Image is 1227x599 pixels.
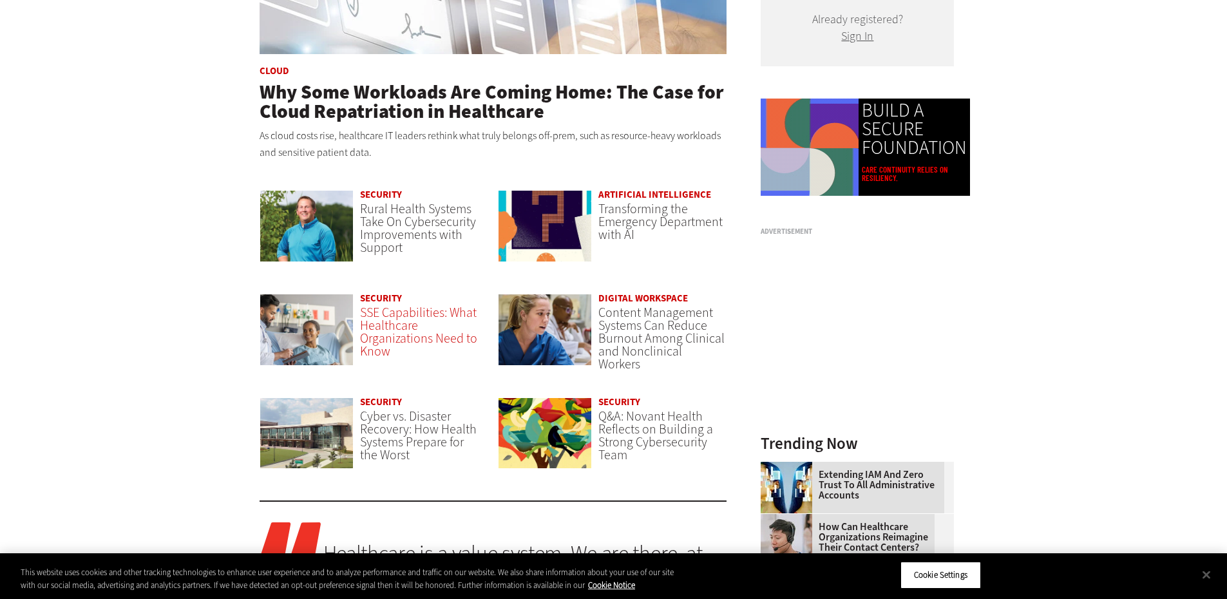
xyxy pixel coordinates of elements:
img: Jim Roeder [260,190,354,262]
a: Care continuity relies on resiliency. [862,166,967,182]
a: Security [360,395,402,408]
div: This website uses cookies and other tracking technologies to enhance user experience and to analy... [21,566,675,591]
a: Jim Roeder [260,190,354,274]
button: Cookie Settings [900,562,981,589]
a: Security [360,188,402,201]
a: nurses talk in front of desktop computer [498,294,593,378]
a: Content Management Systems Can Reduce Burnout Among Clinical and Nonclinical Workers [598,304,725,373]
img: illustration of question mark [498,190,593,262]
h3: Trending Now [761,435,954,452]
a: University of Vermont Medical Center’s main campus [260,397,354,482]
a: Q&A: Novant Health Reflects on Building a Strong Cybersecurity Team [598,408,713,464]
iframe: advertisement [761,240,954,401]
a: Artificial Intelligence [598,188,711,201]
a: Transforming the Emergency Department with AI [598,200,723,243]
button: Close [1192,560,1221,589]
a: Doctor speaking with patient [260,294,354,378]
a: Sign In [841,28,873,44]
a: abstract image of woman with pixelated face [761,462,819,472]
a: BUILD A SECURE FOUNDATION [862,101,967,158]
a: Why Some Workloads Are Coming Home: The Case for Cloud Repatriation in Healthcare [260,79,724,124]
div: Already registered? [780,15,935,41]
a: Security [598,395,640,408]
a: SSE Capabilities: What Healthcare Organizations Need to Know [360,304,477,360]
h3: Advertisement [761,228,954,235]
p: As cloud costs rise, healthcare IT leaders rethink what truly belongs off-prem, such as resource-... [260,128,727,160]
a: Cloud [260,64,289,77]
a: How Can Healthcare Organizations Reimagine Their Contact Centers? [761,522,946,553]
img: nurses talk in front of desktop computer [498,294,593,366]
img: Healthcare contact center [761,514,812,566]
a: Extending IAM and Zero Trust to All Administrative Accounts [761,470,946,500]
a: More information about your privacy [588,580,635,591]
img: Colorful animated shapes [761,99,859,196]
a: Digital Workspace [598,292,688,305]
a: Security [360,292,402,305]
img: abstract illustration of a tree [498,397,593,470]
a: Rural Health Systems Take On Cybersecurity Improvements with Support [360,200,476,256]
img: Doctor speaking with patient [260,294,354,366]
a: Cyber vs. Disaster Recovery: How Health Systems Prepare for the Worst [360,408,477,464]
a: abstract illustration of a tree [498,397,593,482]
img: University of Vermont Medical Center’s main campus [260,397,354,470]
img: abstract image of woman with pixelated face [761,462,812,513]
a: illustration of question mark [498,190,593,274]
a: Healthcare contact center [761,514,819,524]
